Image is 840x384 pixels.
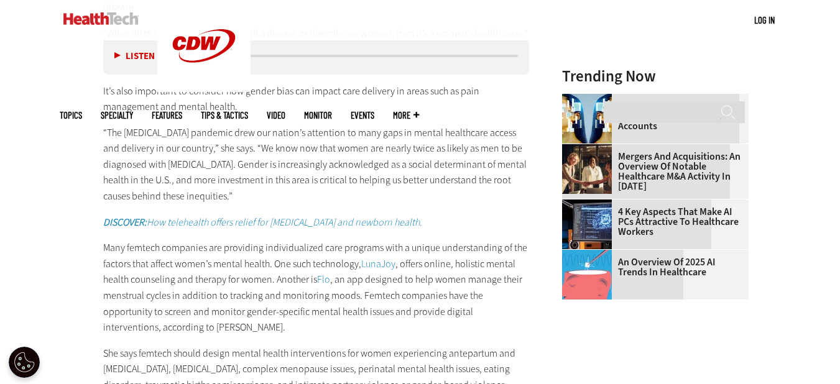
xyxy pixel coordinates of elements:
div: Cookie Settings [9,347,40,378]
a: DISCOVER:How telehealth offers relief for [MEDICAL_DATA] and newborn health. [103,216,422,229]
p: Many femtech companies are providing individualized care programs with a unique understanding of ... [103,240,530,336]
img: Home [63,12,139,25]
a: Video [267,111,285,120]
img: Desktop monitor with brain AI concept [562,199,612,249]
a: CDW [157,82,251,95]
a: illustration of computer chip being put inside head with waves [562,250,618,260]
a: 4 Key Aspects That Make AI PCs Attractive to Healthcare Workers [562,207,741,237]
button: Open Preferences [9,347,40,378]
a: abstract image of woman with pixelated face [562,94,618,104]
img: illustration of computer chip being put inside head with waves [562,250,612,299]
a: Flo [317,273,330,286]
a: business leaders shake hands in conference room [562,144,618,154]
a: Extending IAM and Zero Trust to All Administrative Accounts [562,101,741,131]
a: An Overview of 2025 AI Trends in Healthcare [562,257,741,277]
a: Desktop monitor with brain AI concept [562,199,618,209]
a: LunaJoy [361,257,395,270]
div: User menu [754,14,775,27]
strong: DISCOVER: [103,216,147,229]
span: More [393,111,419,120]
img: business leaders shake hands in conference room [562,144,612,194]
span: Topics [60,111,82,120]
span: Specialty [101,111,133,120]
a: Events [351,111,374,120]
em: How telehealth offers relief for [MEDICAL_DATA] and newborn health. [103,216,422,229]
a: Log in [754,14,775,25]
a: MonITor [304,111,332,120]
a: Tips & Tactics [201,111,248,120]
img: abstract image of woman with pixelated face [562,94,612,144]
p: “The [MEDICAL_DATA] pandemic drew our nation’s attention to many gaps in mental healthcare access... [103,125,530,204]
a: Mergers and Acquisitions: An Overview of Notable Healthcare M&A Activity in [DATE] [562,152,741,191]
a: Features [152,111,182,120]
